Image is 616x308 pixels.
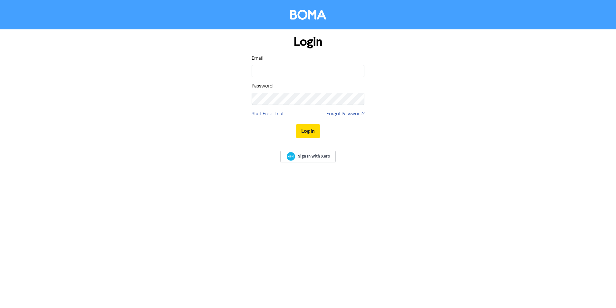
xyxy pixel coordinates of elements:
a: Sign In with Xero [280,151,336,162]
h1: Login [252,35,364,49]
label: Password [252,82,273,90]
img: Xero logo [287,152,295,161]
label: Email [252,55,264,62]
a: Start Free Trial [252,110,284,118]
a: Forgot Password? [326,110,364,118]
span: Sign In with Xero [298,153,330,159]
iframe: Chat Widget [584,277,616,308]
button: Log In [296,124,320,138]
img: BOMA Logo [290,10,326,20]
